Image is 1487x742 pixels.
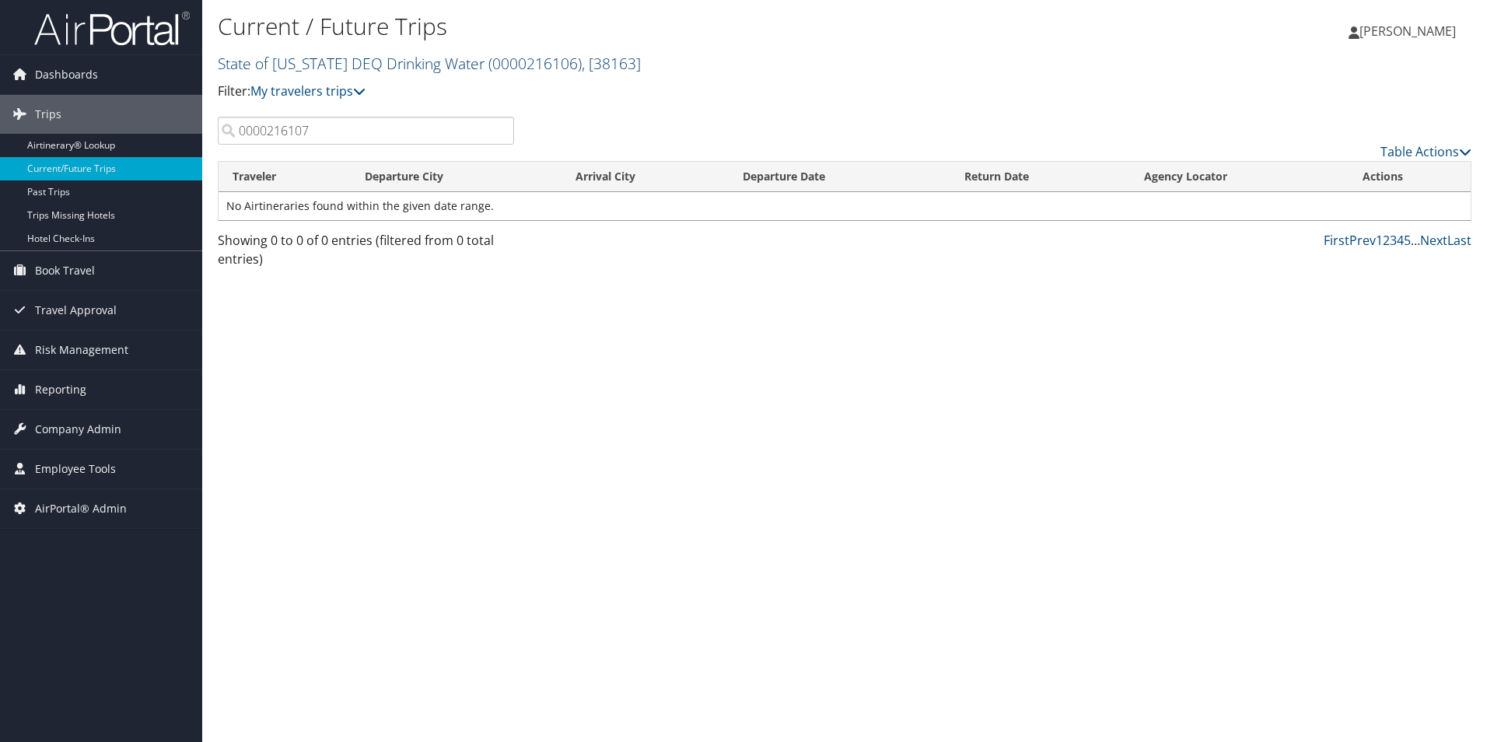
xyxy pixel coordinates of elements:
th: Departure City: activate to sort column ascending [351,162,562,192]
span: Company Admin [35,410,121,449]
a: 5 [1404,232,1411,249]
a: [PERSON_NAME] [1349,8,1471,54]
a: First [1324,232,1349,249]
th: Arrival City: activate to sort column ascending [562,162,729,192]
a: My travelers trips [250,82,366,100]
span: Risk Management [35,331,128,369]
span: AirPortal® Admin [35,489,127,528]
p: Filter: [218,82,1054,102]
h1: Current / Future Trips [218,10,1054,43]
a: 1 [1376,232,1383,249]
th: Return Date: activate to sort column ascending [950,162,1130,192]
a: 2 [1383,232,1390,249]
th: Traveler: activate to sort column ascending [219,162,351,192]
span: … [1411,232,1420,249]
div: Showing 0 to 0 of 0 entries (filtered from 0 total entries) [218,231,514,276]
img: airportal-logo.png [34,10,190,47]
a: Next [1420,232,1447,249]
td: No Airtineraries found within the given date range. [219,192,1471,220]
span: Dashboards [35,55,98,94]
span: Employee Tools [35,450,116,488]
a: 3 [1390,232,1397,249]
span: Trips [35,95,61,134]
th: Agency Locator: activate to sort column ascending [1130,162,1349,192]
a: Last [1447,232,1471,249]
span: , [ 38163 ] [582,53,641,74]
span: Reporting [35,370,86,409]
th: Departure Date: activate to sort column descending [729,162,950,192]
span: [PERSON_NAME] [1359,23,1456,40]
a: Table Actions [1380,143,1471,160]
span: Travel Approval [35,291,117,330]
a: State of [US_STATE] DEQ Drinking Water [218,53,641,74]
a: Prev [1349,232,1376,249]
span: ( 0000216106 ) [488,53,582,74]
input: Search Traveler or Arrival City [218,117,514,145]
a: 4 [1397,232,1404,249]
th: Actions [1349,162,1471,192]
span: Book Travel [35,251,95,290]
